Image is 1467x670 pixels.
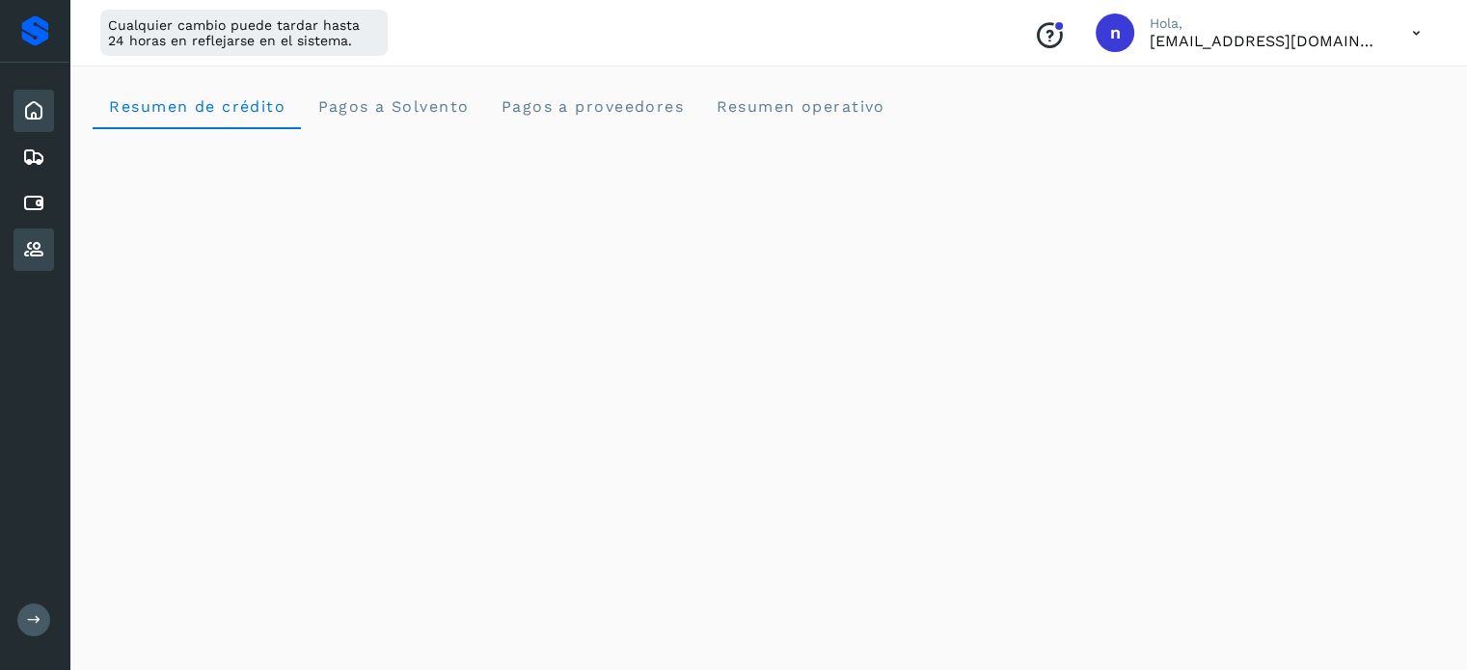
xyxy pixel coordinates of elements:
[14,228,54,271] div: Proveedores
[100,10,388,56] div: Cualquier cambio puede tardar hasta 24 horas en reflejarse en el sistema.
[316,97,469,116] span: Pagos a Solvento
[108,97,285,116] span: Resumen de crédito
[14,90,54,132] div: Inicio
[14,182,54,225] div: Cuentas por pagar
[1150,15,1381,32] p: Hola,
[1150,32,1381,50] p: niagara+prod@solvento.mx
[715,97,885,116] span: Resumen operativo
[500,97,684,116] span: Pagos a proveedores
[14,136,54,178] div: Embarques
